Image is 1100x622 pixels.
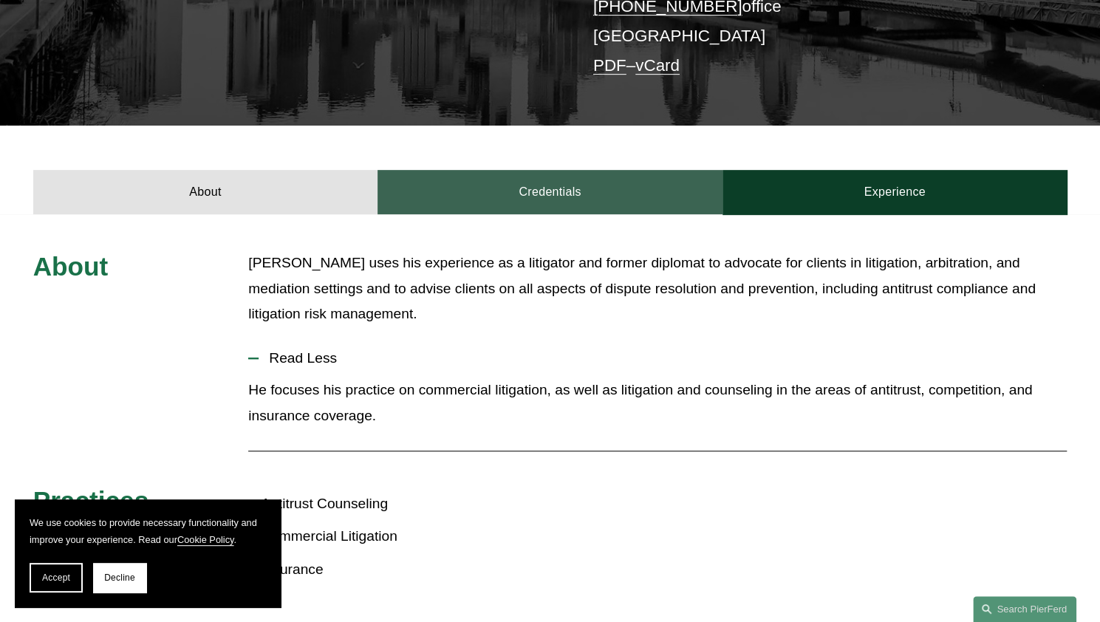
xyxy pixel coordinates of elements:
[33,170,378,214] a: About
[42,573,70,583] span: Accept
[104,573,135,583] span: Decline
[261,491,550,517] p: Antitrust Counseling
[30,563,83,592] button: Accept
[93,563,146,592] button: Decline
[248,250,1067,327] p: [PERSON_NAME] uses his experience as a litigator and former diplomat to advocate for clients in l...
[593,56,626,75] a: PDF
[15,499,281,607] section: Cookie banner
[973,596,1076,622] a: Search this site
[33,252,109,281] span: About
[259,350,1067,366] span: Read Less
[722,170,1067,214] a: Experience
[378,170,722,214] a: Credentials
[33,486,149,515] span: Practices
[248,339,1067,377] button: Read Less
[30,514,266,548] p: We use cookies to provide necessary functionality and improve your experience. Read our .
[248,377,1067,428] p: He focuses his practice on commercial litigation, as well as litigation and counseling in the are...
[248,377,1067,440] div: Read Less
[635,56,680,75] a: vCard
[177,534,234,545] a: Cookie Policy
[261,524,550,550] p: Commercial Litigation
[261,557,550,583] p: Insurance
